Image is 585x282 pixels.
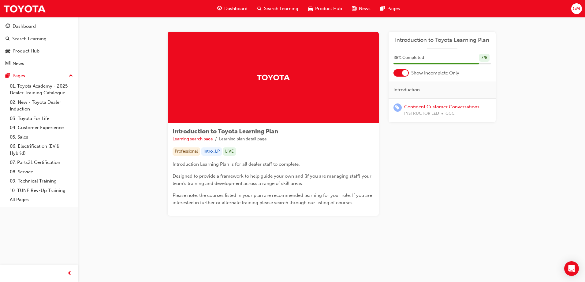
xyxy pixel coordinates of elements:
a: guage-iconDashboard [212,2,252,15]
span: pages-icon [6,73,10,79]
span: Product Hub [315,5,342,12]
button: GM [571,3,582,14]
span: Introduction Learning Plan is for all dealer staff to complete. [173,161,300,167]
div: Open Intercom Messenger [564,261,579,276]
button: Pages [2,70,76,81]
a: car-iconProduct Hub [303,2,347,15]
span: Dashboard [224,5,248,12]
img: Trak [3,2,46,16]
div: 7 / 8 [479,54,490,62]
span: GM [573,5,580,12]
a: All Pages [7,195,76,204]
div: News [13,60,24,67]
div: Pages [13,72,25,79]
a: 01. Toyota Academy - 2025 Dealer Training Catalogue [7,81,76,98]
a: Dashboard [2,21,76,32]
span: Designed to provide a framework to help guide your own and (if you are managing staff) your team'... [173,173,373,186]
span: search-icon [257,5,262,13]
span: guage-icon [6,24,10,29]
span: Please note: the courses listed in your plan are recommended learning for your role. If you are i... [173,193,373,205]
span: car-icon [6,49,10,54]
span: learningRecordVerb_ENROLL-icon [393,103,402,112]
div: Product Hub [13,48,39,55]
button: DashboardSearch LearningProduct HubNews [2,20,76,70]
span: news-icon [6,61,10,67]
a: Product Hub [2,45,76,57]
a: Search Learning [2,33,76,45]
span: CCC [445,110,455,117]
a: 05. Sales [7,132,76,142]
span: prev-icon [67,270,72,277]
div: LIVE [223,147,236,156]
img: Trak [256,72,290,83]
span: INSTRUCTOR LED [404,110,439,117]
a: Confident Customer Conversations [404,104,479,110]
a: 09. Technical Training [7,176,76,186]
a: search-iconSearch Learning [252,2,303,15]
span: guage-icon [217,5,222,13]
a: 02. New - Toyota Dealer Induction [7,98,76,114]
a: news-iconNews [347,2,375,15]
a: 07. Parts21 Certification [7,158,76,167]
span: up-icon [69,72,73,80]
a: Learning search page [173,136,213,142]
div: Professional [173,147,200,156]
div: Intro_LP [201,147,222,156]
span: pages-icon [380,5,385,13]
span: News [359,5,371,12]
a: Introduction to Toyota Learning Plan [393,37,491,44]
span: car-icon [308,5,313,13]
span: Pages [387,5,400,12]
span: Show Incomplete Only [411,70,459,77]
div: Search Learning [12,35,47,42]
div: Dashboard [13,23,36,30]
span: Introduction to Toyota Learning Plan [173,128,278,135]
a: 04. Customer Experience [7,123,76,132]
span: news-icon [352,5,356,13]
span: 88 % Completed [393,54,424,61]
a: 08. Service [7,167,76,177]
a: 06. Electrification (EV & Hybrid) [7,142,76,158]
a: 10. TUNE Rev-Up Training [7,186,76,195]
span: Introduction [393,86,420,93]
span: search-icon [6,36,10,42]
a: 03. Toyota For Life [7,114,76,123]
span: Search Learning [264,5,298,12]
a: News [2,58,76,69]
a: pages-iconPages [375,2,405,15]
li: Learning plan detail page [219,136,267,143]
